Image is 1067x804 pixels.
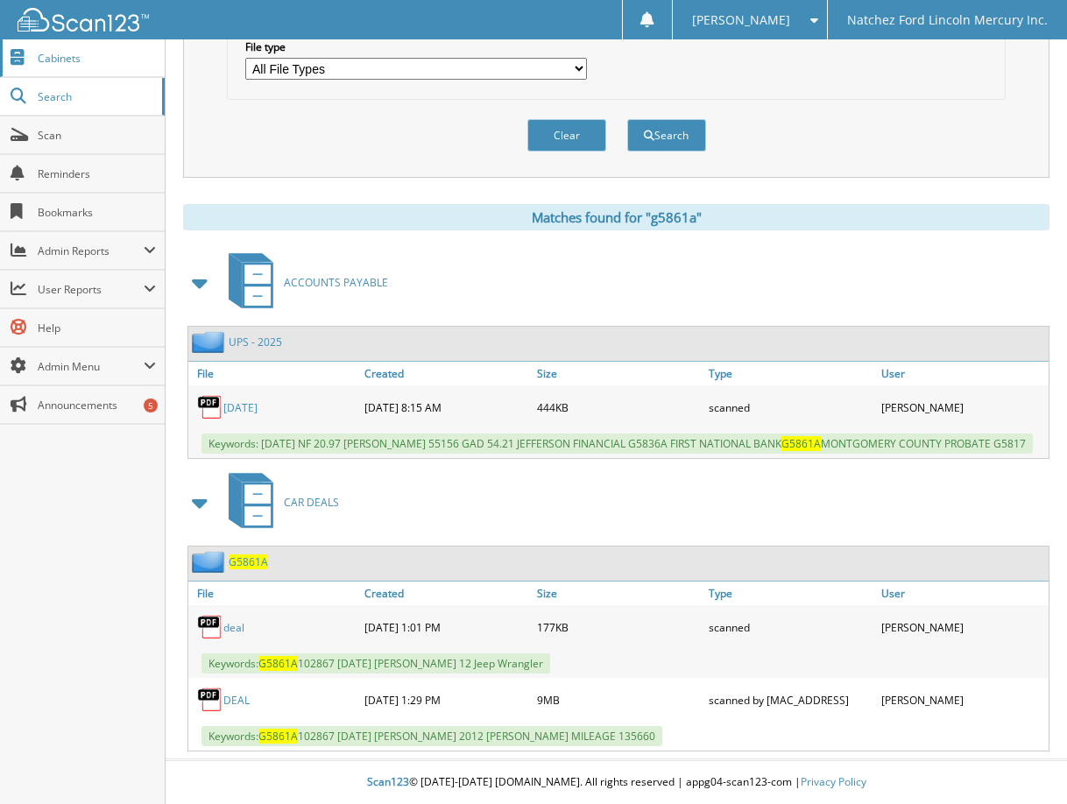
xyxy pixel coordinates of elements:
a: Type [704,362,876,385]
div: 177KB [533,610,704,645]
span: G5861A [258,656,298,671]
span: Reminders [38,166,156,181]
a: Size [533,582,704,605]
button: Search [627,119,706,152]
span: Admin Menu [38,359,144,374]
div: [PERSON_NAME] [877,390,1049,425]
div: © [DATE]-[DATE] [DOMAIN_NAME]. All rights reserved | appg04-scan123-com | [166,761,1067,804]
span: User Reports [38,282,144,297]
a: Privacy Policy [801,774,866,789]
label: File type [245,39,587,54]
span: G5861A [781,436,821,451]
span: Scan123 [367,774,409,789]
div: 444KB [533,390,704,425]
a: File [188,362,360,385]
div: [DATE] 8:15 AM [360,390,532,425]
div: scanned [704,390,876,425]
span: ACCOUNTS PAYABLE [284,275,388,290]
div: 5 [144,398,158,413]
span: Scan [38,128,156,143]
a: deal [223,620,244,635]
img: PDF.png [197,687,223,713]
div: [PERSON_NAME] [877,682,1049,717]
span: Keywords: 102867 [DATE] [PERSON_NAME] 2012 [PERSON_NAME] MILEAGE 135660 [201,726,662,746]
div: [DATE] 1:01 PM [360,610,532,645]
a: CAR DEALS [218,468,339,537]
a: Size [533,362,704,385]
div: scanned [704,610,876,645]
iframe: Chat Widget [979,720,1067,804]
button: Clear [527,119,606,152]
div: [DATE] 1:29 PM [360,682,532,717]
a: G5861A [229,554,268,569]
img: folder2.png [192,331,229,353]
span: G5861A [258,729,298,744]
img: folder2.png [192,551,229,573]
span: Cabinets [38,51,156,66]
a: DEAL [223,693,250,708]
a: File [188,582,360,605]
span: Natchez Ford Lincoln Mercury Inc. [847,15,1048,25]
a: Created [360,362,532,385]
a: [DATE] [223,400,258,415]
span: Bookmarks [38,205,156,220]
span: Search [38,89,153,104]
span: Keywords: 102867 [DATE] [PERSON_NAME] 12 Jeep Wrangler [201,653,550,674]
span: Keywords: [DATE] NF 20.97 [PERSON_NAME] 55156 GAD 54.21 JEFFERSON FINANCIAL G5836A FIRST NATIONAL... [201,434,1033,454]
span: [PERSON_NAME] [692,15,790,25]
div: scanned by [MAC_ADDRESS] [704,682,876,717]
span: CAR DEALS [284,495,339,510]
img: PDF.png [197,394,223,420]
div: Matches found for "g5861a" [183,204,1049,230]
a: ACCOUNTS PAYABLE [218,248,388,317]
span: Help [38,321,156,335]
span: Announcements [38,398,156,413]
a: User [877,582,1049,605]
div: [PERSON_NAME] [877,610,1049,645]
a: Type [704,582,876,605]
img: PDF.png [197,614,223,640]
div: 9MB [533,682,704,717]
a: User [877,362,1049,385]
a: UPS - 2025 [229,335,282,349]
a: Created [360,582,532,605]
span: Admin Reports [38,243,144,258]
img: scan123-logo-white.svg [18,8,149,32]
